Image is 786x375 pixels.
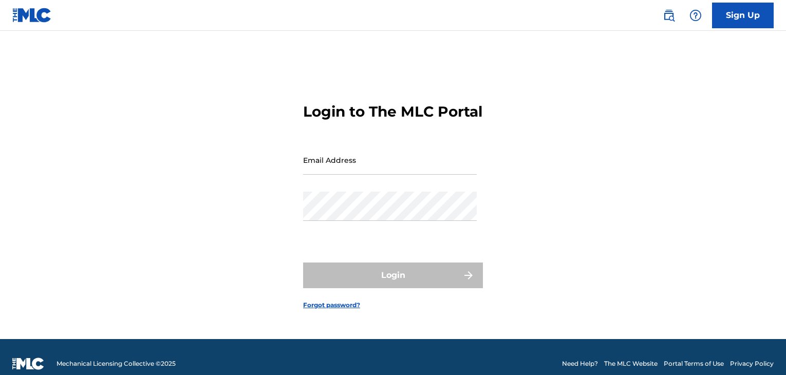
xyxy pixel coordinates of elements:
[712,3,774,28] a: Sign Up
[659,5,679,26] a: Public Search
[730,359,774,368] a: Privacy Policy
[604,359,658,368] a: The MLC Website
[303,301,360,310] a: Forgot password?
[12,358,44,370] img: logo
[57,359,176,368] span: Mechanical Licensing Collective © 2025
[664,359,724,368] a: Portal Terms of Use
[689,9,702,22] img: help
[562,359,598,368] a: Need Help?
[12,8,52,23] img: MLC Logo
[663,9,675,22] img: search
[303,103,482,121] h3: Login to The MLC Portal
[685,5,706,26] div: Help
